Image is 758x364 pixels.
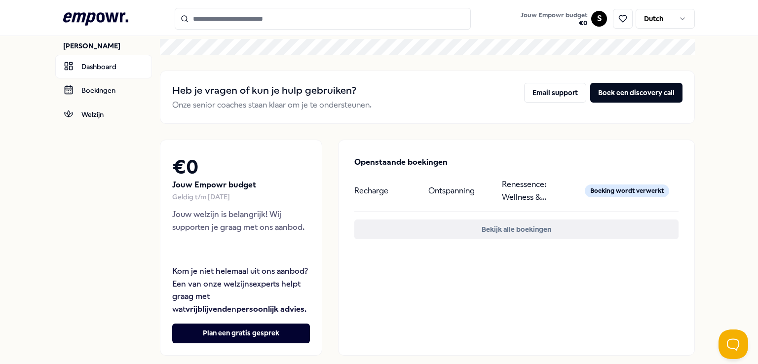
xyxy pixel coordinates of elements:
[354,184,388,197] p: Recharge
[591,11,607,27] button: S
[428,184,475,197] p: Ontspanning
[521,11,587,19] span: Jouw Empowr budget
[354,156,679,169] p: Openstaande boekingen
[172,99,372,111] p: Onze senior coaches staan klaar om je te ondersteunen.
[236,304,304,314] strong: persoonlijk advies
[172,208,310,233] p: Jouw welzijn is belangrijk! Wij supporten je graag met ons aanbod.
[63,41,152,51] p: [PERSON_NAME]
[521,19,587,27] span: € 0
[719,329,748,359] iframe: Help Scout Beacon - Open
[517,8,591,29] a: Jouw Empowr budget€0
[585,184,669,197] div: Boeking wordt verwerkt
[354,219,679,239] button: Bekijk alle boekingen
[172,152,310,183] h2: € 0
[175,8,471,30] input: Search for products, categories or subcategories
[172,265,310,315] p: Kom je niet helemaal uit ons aanbod? Een van onze welzijnsexperts helpt graag met wat en .
[590,83,682,103] button: Boek een discovery call
[55,103,152,126] a: Welzijn
[172,191,310,202] div: Geldig t/m [DATE]
[186,304,227,314] strong: vrijblijvend
[524,83,586,103] button: Email support
[502,178,568,203] p: Renessence: Wellness & Mindfulness
[172,179,310,191] p: Jouw Empowr budget
[55,78,152,102] a: Boekingen
[172,83,372,99] h2: Heb je vragen of kun je hulp gebruiken?
[524,83,586,111] a: Email support
[519,9,589,29] button: Jouw Empowr budget€0
[172,324,310,343] button: Plan een gratis gesprek
[55,55,152,78] a: Dashboard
